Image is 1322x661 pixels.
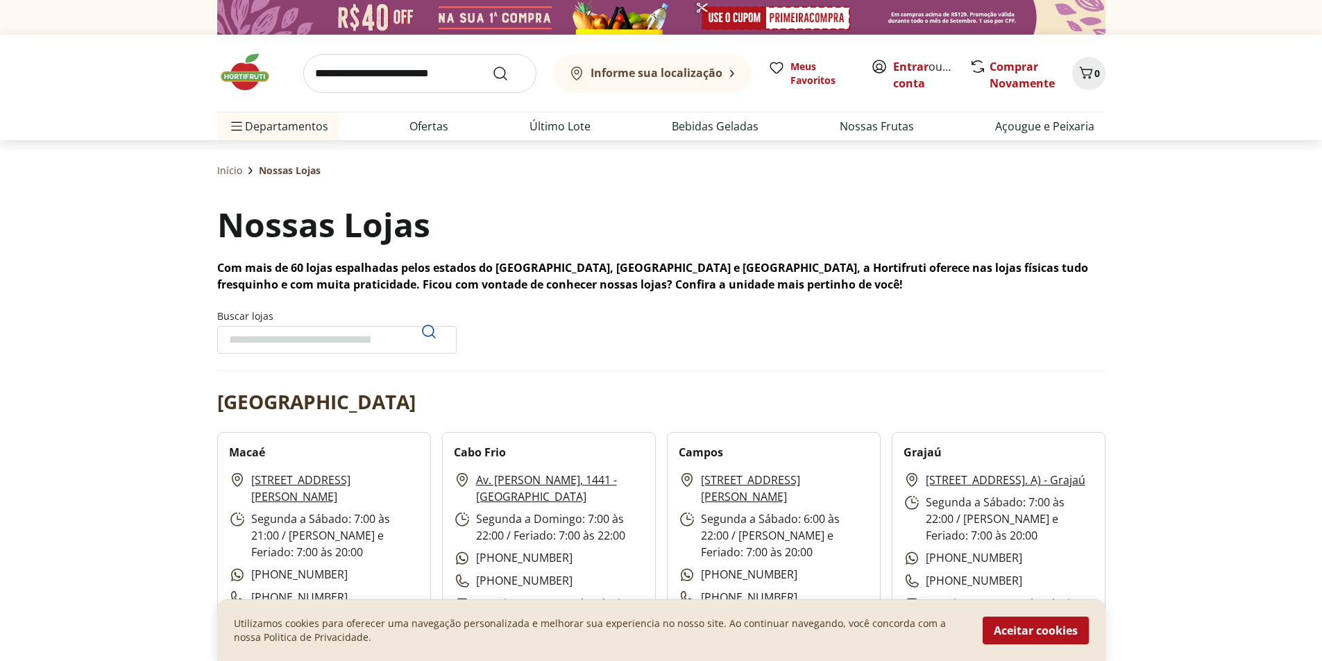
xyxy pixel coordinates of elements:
[234,617,966,644] p: Utilizamos cookies para oferecer uma navegação personalizada e melhorar sua experiencia no nosso ...
[454,595,631,612] p: Estacionamento no local - Sim
[229,566,348,583] p: [PHONE_NUMBER]
[217,388,416,415] h2: [GEOGRAPHIC_DATA]
[217,259,1105,293] p: Com mais de 60 lojas espalhadas pelos estados do [GEOGRAPHIC_DATA], [GEOGRAPHIC_DATA] e [GEOGRAPH...
[1094,67,1100,80] span: 0
[217,164,242,178] a: Início
[251,472,419,505] a: [STREET_ADDRESS][PERSON_NAME]
[217,326,457,354] input: Buscar lojasPesquisar
[904,595,1081,612] p: Estacionamento no local - Sim
[454,510,644,544] p: Segunda a Domingo: 7:00 às 22:00 / Feriado: 7:00 às 22:00
[904,572,1022,590] p: [PHONE_NUMBER]
[529,118,591,135] a: Último Lote
[228,110,328,143] span: Departamentos
[454,444,506,461] h2: Cabo Frio
[259,164,321,178] span: Nossas Lojas
[303,54,536,93] input: search
[1072,57,1105,90] button: Carrinho
[904,444,942,461] h2: Grajaú
[217,309,457,354] label: Buscar lojas
[217,201,430,248] h1: Nossas Lojas
[995,118,1094,135] a: Açougue e Peixaria
[701,472,869,505] a: [STREET_ADDRESS][PERSON_NAME]
[790,60,854,87] span: Meus Favoritos
[553,54,752,93] button: Informe sua localização
[983,617,1089,644] button: Aceitar cookies
[217,51,287,93] img: Hortifruti
[409,118,448,135] a: Ofertas
[679,510,869,560] p: Segunda a Sábado: 6:00 às 22:00 / [PERSON_NAME] e Feriado: 7:00 às 20:00
[904,494,1094,544] p: Segunda a Sábado: 7:00 às 22:00 / [PERSON_NAME] e Feriado: 7:00 às 20:00
[229,589,348,606] p: [PHONE_NUMBER]
[679,444,723,461] h2: Campos
[229,444,265,461] h2: Macaé
[679,589,797,606] p: [PHONE_NUMBER]
[926,472,1085,488] a: [STREET_ADDRESS]. A) - Grajaú
[412,315,446,348] button: Pesquisar
[672,118,759,135] a: Bebidas Geladas
[904,549,1022,567] p: [PHONE_NUMBER]
[768,60,854,87] a: Meus Favoritos
[229,510,419,560] p: Segunda a Sábado: 7:00 às 21:00 / [PERSON_NAME] e Feriado: 7:00 às 20:00
[679,566,797,583] p: [PHONE_NUMBER]
[454,549,573,567] p: [PHONE_NUMBER]
[228,110,245,143] button: Menu
[893,59,969,91] a: Criar conta
[492,65,525,82] button: Submit Search
[893,58,955,92] span: ou
[893,59,929,74] a: Entrar
[591,65,722,80] b: Informe sua localização
[990,59,1055,91] a: Comprar Novamente
[840,118,914,135] a: Nossas Frutas
[454,572,573,590] p: [PHONE_NUMBER]
[476,472,644,505] a: Av. [PERSON_NAME], 1441 - [GEOGRAPHIC_DATA]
